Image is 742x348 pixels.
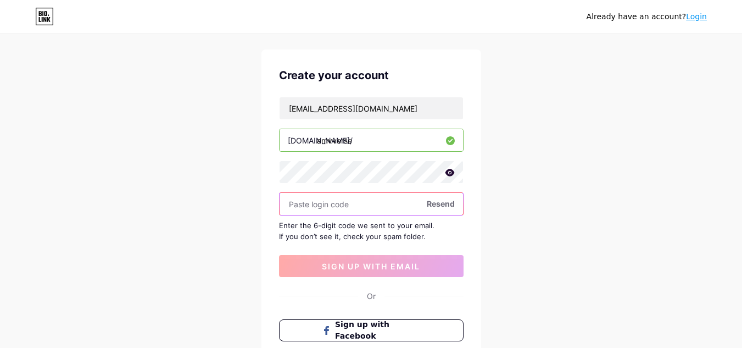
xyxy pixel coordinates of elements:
span: Resend [427,198,455,209]
div: Create your account [279,67,464,84]
span: sign up with email [322,262,420,271]
div: Or [367,290,376,302]
input: Paste login code [280,193,463,215]
div: Enter the 6-digit code we sent to your email. If you don’t see it, check your spam folder. [279,220,464,242]
div: [DOMAIN_NAME]/ [288,135,353,146]
span: Sign up with Facebook [335,319,420,342]
input: username [280,129,463,151]
input: Email [280,97,463,119]
a: Login [686,12,707,21]
button: Sign up with Facebook [279,319,464,341]
div: Already have an account? [587,11,707,23]
button: sign up with email [279,255,464,277]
